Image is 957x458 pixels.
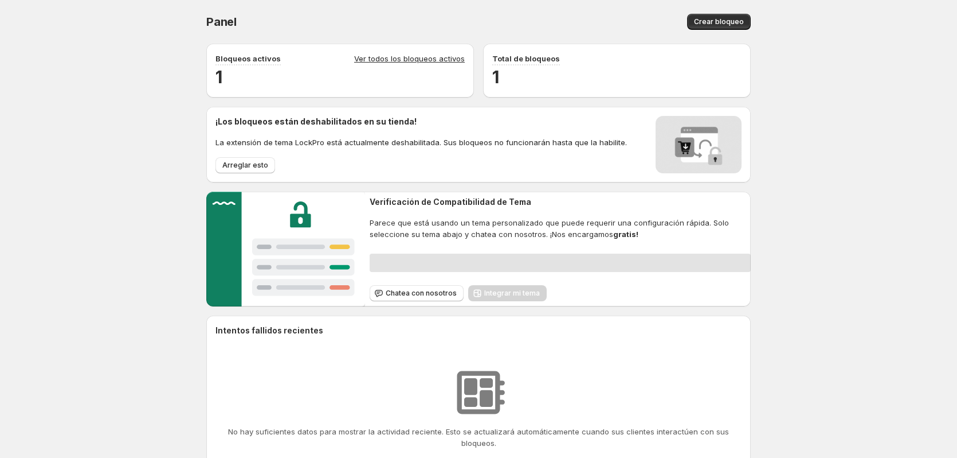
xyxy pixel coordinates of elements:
[386,289,457,298] span: Chatea con nosotros
[215,65,465,88] h2: 1
[492,53,560,64] p: Total de bloqueos
[225,426,732,449] p: No hay suficientes datos para mostrar la actividad reciente. Esto se actualizará automáticamente ...
[370,217,751,240] span: Parece que está usando un tema personalizado que puede requerir una configuración rápida. Solo se...
[370,196,751,208] h2: Verificación de Compatibilidad de Tema
[206,192,365,306] img: Customer support
[656,116,742,173] img: Locks disabled
[370,285,464,301] button: Chatea con nosotros
[206,15,237,29] span: Panel
[215,157,275,173] button: Arreglar esto
[613,230,638,239] strong: gratis!
[215,116,627,127] h2: ¡Los bloqueos están deshabilitados en su tienda!
[215,53,281,64] p: Bloqueos activos
[215,137,627,148] p: La extensión de tema LockPro está actualmente deshabilitada. Sus bloqueos no funcionarán hasta qu...
[215,325,323,336] h2: Intentos fallidos recientes
[222,161,268,170] span: Arreglar esto
[492,65,742,88] h2: 1
[354,53,465,65] a: Ver todos los bloqueos activos
[694,17,744,26] span: Crear bloqueo
[687,14,751,30] button: Crear bloqueo
[450,364,507,421] img: No se encontraron recursos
